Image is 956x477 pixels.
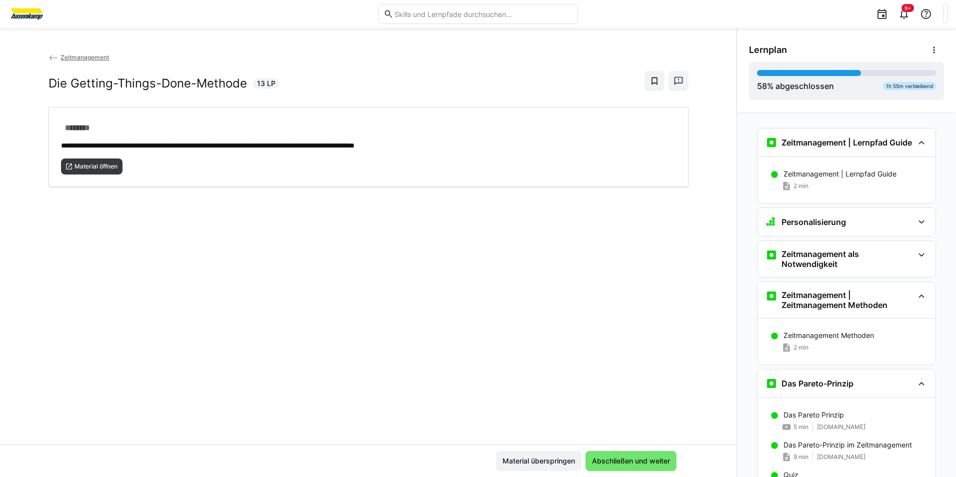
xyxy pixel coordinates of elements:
[48,76,247,91] h2: Die Getting-Things-Done-Methode
[73,162,118,170] span: Material öffnen
[781,249,913,269] h3: Zeitmanagement als Notwendigkeit
[393,9,572,18] input: Skills und Lernpfade durchsuchen…
[585,451,676,471] button: Abschließen und weiter
[757,80,834,92] div: % abgeschlossen
[793,182,808,190] span: 2 min
[496,451,581,471] button: Material überspringen
[781,378,853,388] h3: Das Pareto-Prinzip
[749,44,787,55] span: Lernplan
[60,53,109,61] span: Zeitmanagement
[793,453,808,461] span: 9 min
[904,5,911,11] span: 9+
[817,453,865,461] span: [DOMAIN_NAME]
[793,343,808,351] span: 2 min
[781,217,846,227] h3: Personalisierung
[757,81,767,91] span: 58
[817,423,865,431] span: [DOMAIN_NAME]
[257,78,275,88] span: 13 LP
[783,410,844,420] p: Das Pareto Prinzip
[501,456,576,466] span: Material überspringen
[793,423,808,431] span: 5 min
[783,169,896,179] p: Zeitmanagement | Lernpfad Guide
[590,456,671,466] span: Abschließen und weiter
[781,137,912,147] h3: Zeitmanagement | Lernpfad Guide
[783,440,912,450] p: Das Pareto-Prinzip im Zeitmanagement
[48,53,109,61] a: Zeitmanagement
[883,82,936,90] div: 1h 55m verbleibend
[781,290,913,310] h3: Zeitmanagement | Zeitmanagement Methoden
[61,158,123,174] button: Material öffnen
[783,330,874,340] p: Zeitmanagement Methoden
